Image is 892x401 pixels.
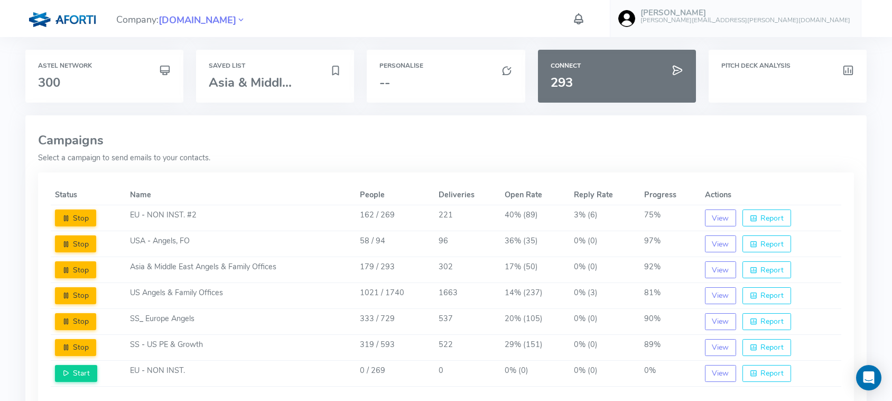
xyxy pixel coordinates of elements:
[640,360,700,386] td: 0%
[116,10,246,28] span: Company:
[38,152,854,164] p: Select a campaign to send emails to your contacts.
[55,365,97,382] button: Start
[570,283,640,309] td: 0% (3)
[434,185,500,205] th: Deliveries
[570,231,640,257] td: 0% (0)
[356,283,434,309] td: 1021 / 1740
[126,257,356,283] td: Asia & Middle East Angels & Family Offices
[705,365,737,382] button: View
[500,283,570,309] td: 14% (237)
[55,287,96,304] button: Stop
[640,185,700,205] th: Progress
[640,17,850,24] h6: [PERSON_NAME][EMAIL_ADDRESS][PERSON_NAME][DOMAIN_NAME]
[434,334,500,360] td: 522
[640,257,700,283] td: 92%
[356,308,434,334] td: 333 / 729
[209,74,292,91] span: Asia & Middl...
[159,13,236,28] span: [DOMAIN_NAME]
[356,231,434,257] td: 58 / 94
[640,308,700,334] td: 90%
[640,231,700,257] td: 97%
[379,74,390,91] span: --
[500,185,570,205] th: Open Rate
[640,8,850,17] h5: [PERSON_NAME]
[500,334,570,360] td: 29% (151)
[38,62,171,69] h6: Astel Network
[721,62,854,69] h6: Pitch Deck Analysis
[434,308,500,334] td: 537
[434,231,500,257] td: 96
[434,283,500,309] td: 1663
[126,360,356,386] td: EU - NON INST.
[55,235,96,252] button: Stop
[640,205,700,231] td: 75%
[500,360,570,386] td: 0% (0)
[570,308,640,334] td: 0% (0)
[500,231,570,257] td: 36% (35)
[434,205,500,231] td: 221
[705,313,737,330] button: View
[856,365,881,390] div: Open Intercom Messenger
[742,209,791,226] button: Report
[570,185,640,205] th: Reply Rate
[126,185,356,205] th: Name
[379,62,512,69] h6: Personalise
[500,308,570,334] td: 20% (105)
[705,209,737,226] button: View
[640,283,700,309] td: 81%
[434,360,500,386] td: 0
[356,334,434,360] td: 319 / 593
[742,287,791,304] button: Report
[356,185,434,205] th: People
[51,185,126,205] th: Status
[126,205,356,231] td: EU - NON INST. #2
[742,235,791,252] button: Report
[570,334,640,360] td: 0% (0)
[705,261,737,278] button: View
[55,209,96,226] button: Stop
[705,339,737,356] button: View
[742,365,791,382] button: Report
[742,261,791,278] button: Report
[742,339,791,356] button: Report
[126,283,356,309] td: US Angels & Family Offices
[159,13,236,26] a: [DOMAIN_NAME]
[55,339,96,356] button: Stop
[356,205,434,231] td: 162 / 269
[55,313,96,330] button: Stop
[500,257,570,283] td: 17% (50)
[126,308,356,334] td: SS_ Europe Angels
[570,205,640,231] td: 3% (6)
[701,185,841,205] th: Actions
[705,287,737,304] button: View
[38,74,60,91] span: 300
[38,133,854,147] h3: Campaigns
[500,205,570,231] td: 40% (89)
[126,334,356,360] td: SS - US PE & Growth
[356,257,434,283] td: 179 / 293
[551,62,683,69] h6: Connect
[126,231,356,257] td: USA - Angels, FO
[570,360,640,386] td: 0% (0)
[705,235,737,252] button: View
[55,261,96,278] button: Stop
[209,62,341,69] h6: Saved List
[618,10,635,27] img: user-image
[640,334,700,360] td: 89%
[356,360,434,386] td: 0 / 269
[551,74,573,91] span: 293
[570,257,640,283] td: 0% (0)
[434,257,500,283] td: 302
[742,313,791,330] button: Report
